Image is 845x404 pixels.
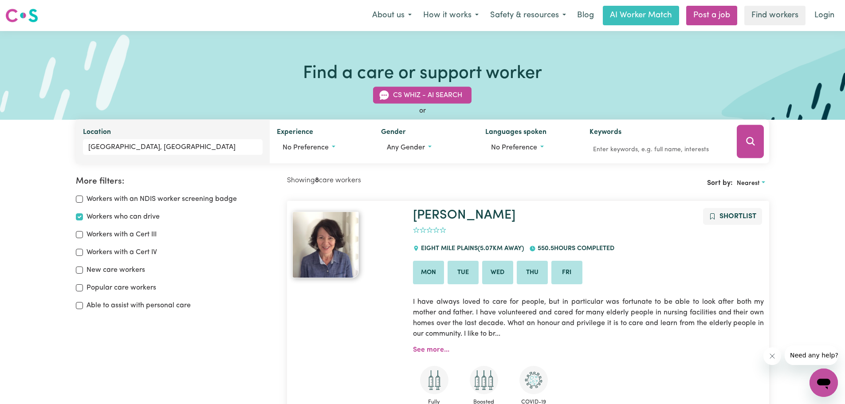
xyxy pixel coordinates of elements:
a: Blog [572,6,599,25]
a: Find workers [744,6,806,25]
input: Enter keywords, e.g. full name, interests [590,143,724,157]
li: Available on Mon [413,261,444,285]
span: Any gender [387,144,425,151]
label: Workers who can drive [86,212,160,222]
div: 550.5 hours completed [529,237,619,261]
img: Care and support worker has received booster dose of COVID-19 vaccination [470,366,498,394]
li: Available on Wed [482,261,513,285]
button: Add to shortlist [703,208,762,225]
label: Gender [381,127,406,139]
span: No preference [491,144,537,151]
img: CS Academy: COVID-19 Infection Control Training course completed [519,366,548,394]
label: Workers with an NDIS worker screening badge [86,194,237,204]
button: Worker experience options [277,139,367,156]
b: 8 [315,177,319,184]
span: Shortlist [719,213,756,220]
a: [PERSON_NAME] [413,209,515,222]
label: Languages spoken [485,127,546,139]
label: Workers with a Cert III [86,229,157,240]
label: Popular care workers [86,282,156,293]
iframe: Button to launch messaging window [810,369,838,397]
iframe: Close message [763,347,781,365]
li: Available on Tue [448,261,479,285]
button: How it works [417,6,484,25]
span: Nearest [737,180,760,187]
span: Sort by: [707,180,733,187]
span: Need any help? [5,6,54,13]
img: View Joye's profile [292,212,359,278]
label: New care workers [86,265,145,275]
a: Joye [292,212,402,278]
h1: Find a care or support worker [303,63,542,84]
label: Able to assist with personal care [86,300,191,311]
div: or [76,106,770,116]
button: Worker language preferences [485,139,575,156]
label: Experience [277,127,313,139]
button: CS Whiz - AI Search [373,87,472,104]
span: No preference [283,144,329,151]
img: Careseekers logo [5,8,38,24]
iframe: Message from company [785,345,838,365]
div: add rating by typing an integer from 0 to 5 or pressing arrow keys [413,225,446,235]
p: I have always loved to care for people, but in particular was fortunate to be able to look after ... [413,291,764,345]
label: Workers with a Cert IV [86,247,157,258]
button: Worker gender preference [381,139,471,156]
span: ( 5.07 km away) [478,245,524,252]
div: EIGHT MILE PLAINS [413,237,529,261]
label: Keywords [590,127,621,139]
a: AI Worker Match [603,6,679,25]
h2: More filters: [76,177,276,187]
a: See more... [413,346,449,353]
a: Post a job [686,6,737,25]
a: Login [809,6,840,25]
img: Care and support worker has received 2 doses of COVID-19 vaccine [420,366,448,394]
button: About us [366,6,417,25]
button: Safety & resources [484,6,572,25]
label: Location [83,127,111,139]
h2: Showing care workers [287,177,528,185]
input: Enter a suburb [83,139,263,155]
button: Sort search results [733,177,769,190]
button: Search [737,125,764,158]
a: Careseekers logo [5,5,38,26]
li: Available on Thu [517,261,548,285]
li: Available on Fri [551,261,582,285]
